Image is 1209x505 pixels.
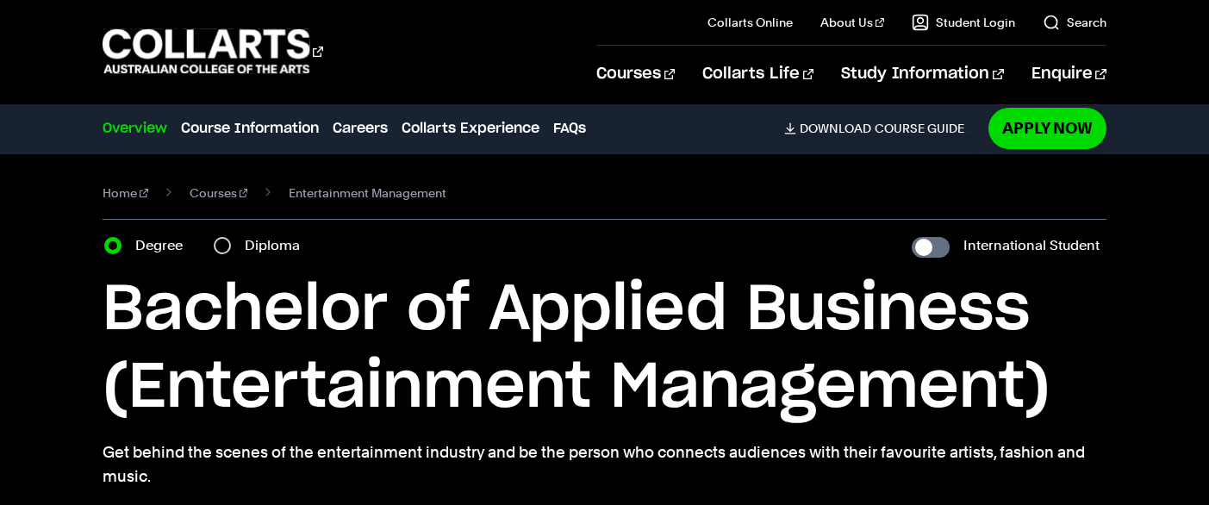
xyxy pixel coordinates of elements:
div: Go to homepage [103,27,323,76]
a: Home [103,181,148,205]
a: Enquire [1031,46,1106,103]
a: Apply Now [988,108,1106,148]
a: Study Information [841,46,1003,103]
a: Collarts Life [702,46,813,103]
a: Course Information [181,118,319,139]
a: Search [1043,14,1106,31]
a: Collarts Online [707,14,793,31]
label: Diploma [245,234,310,258]
a: DownloadCourse Guide [784,121,978,136]
label: International Student [963,234,1100,258]
a: Careers [333,118,388,139]
span: Download [800,121,871,136]
h1: Bachelor of Applied Business (Entertainment Management) [103,271,1106,427]
a: Courses [190,181,248,205]
a: About Us [820,14,884,31]
a: Courses [596,46,675,103]
a: Student Login [912,14,1015,31]
a: Overview [103,118,167,139]
a: FAQs [553,118,586,139]
span: Entertainment Management [289,181,446,205]
label: Degree [135,234,193,258]
a: Collarts Experience [402,118,539,139]
p: Get behind the scenes of the entertainment industry and be the person who connects audiences with... [103,440,1106,489]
